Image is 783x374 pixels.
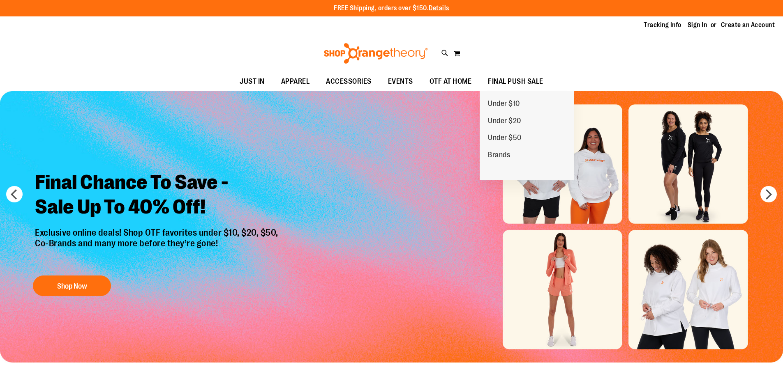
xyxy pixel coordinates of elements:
[480,91,574,180] ul: FINAL PUSH SALE
[480,112,529,130] a: Under $20
[281,72,310,91] span: APPAREL
[429,5,449,12] a: Details
[480,147,518,164] a: Brands
[488,151,510,161] span: Brands
[334,4,449,13] p: FREE Shipping, orders over $150.
[323,43,429,64] img: Shop Orangetheory
[421,72,480,91] a: OTF AT HOME
[6,186,23,202] button: prev
[760,186,777,202] button: next
[488,133,522,144] span: Under $50
[231,72,273,91] a: JUST IN
[318,72,380,91] a: ACCESSORIES
[380,72,421,91] a: EVENTS
[430,72,472,91] span: OTF AT HOME
[488,99,520,110] span: Under $10
[240,72,265,91] span: JUST IN
[273,72,318,91] a: APPAREL
[29,164,286,227] h2: Final Chance To Save - Sale Up To 40% Off!
[388,72,413,91] span: EVENTS
[29,227,286,268] p: Exclusive online deals! Shop OTF favorites under $10, $20, $50, Co-Brands and many more before th...
[29,164,286,301] a: Final Chance To Save -Sale Up To 40% Off! Exclusive online deals! Shop OTF favorites under $10, $...
[480,72,552,91] a: FINAL PUSH SALE
[721,21,775,30] a: Create an Account
[326,72,372,91] span: ACCESSORIES
[480,129,530,147] a: Under $50
[488,117,521,127] span: Under $20
[33,275,111,296] button: Shop Now
[488,72,543,91] span: FINAL PUSH SALE
[688,21,707,30] a: Sign In
[644,21,681,30] a: Tracking Info
[480,95,528,112] a: Under $10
